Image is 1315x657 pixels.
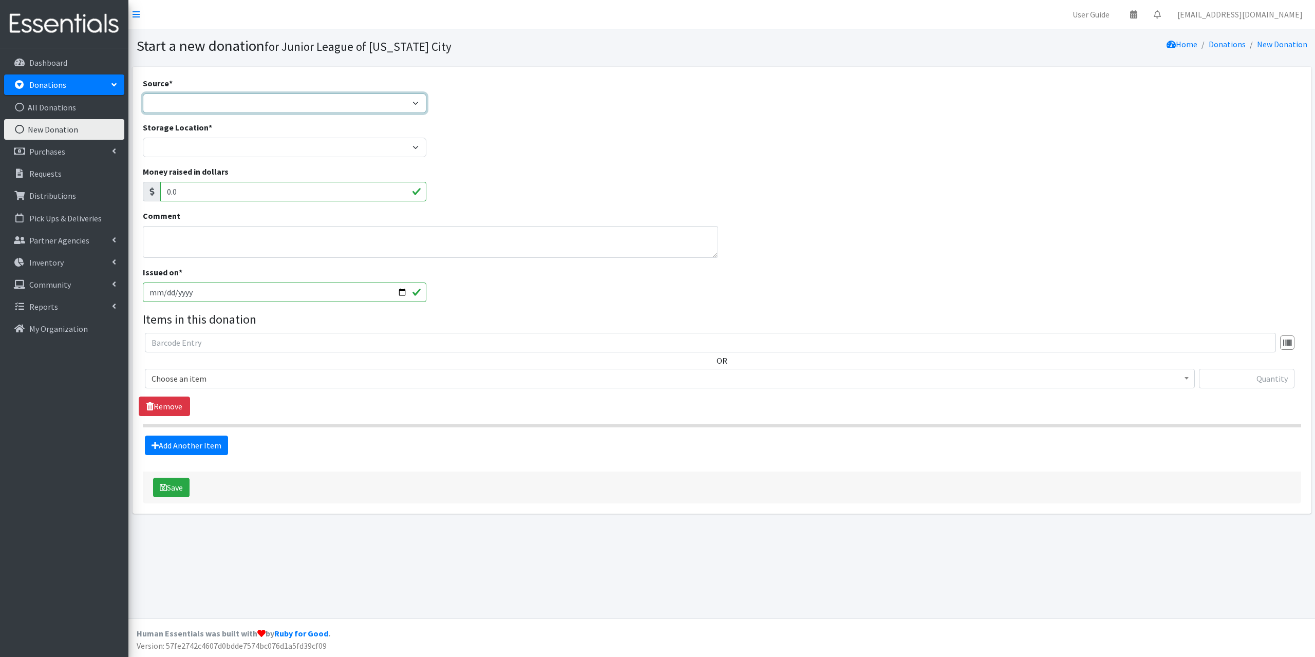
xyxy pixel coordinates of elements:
[29,257,64,268] p: Inventory
[4,318,124,339] a: My Organization
[29,80,66,90] p: Donations
[29,168,62,179] p: Requests
[1209,39,1246,49] a: Donations
[145,369,1195,388] span: Choose an item
[137,641,327,651] span: Version: 57fe2742c4607d0bdde7574bc076d1a5fd39cf09
[4,208,124,229] a: Pick Ups & Deliveries
[4,141,124,162] a: Purchases
[143,266,182,278] label: Issued on
[4,74,124,95] a: Donations
[1169,4,1311,25] a: [EMAIL_ADDRESS][DOMAIN_NAME]
[4,185,124,206] a: Distributions
[4,163,124,184] a: Requests
[29,302,58,312] p: Reports
[4,7,124,41] img: HumanEssentials
[143,210,180,222] label: Comment
[265,39,452,54] small: for Junior League of [US_STATE] City
[139,397,190,416] a: Remove
[209,122,212,133] abbr: required
[145,333,1276,352] input: Barcode Entry
[29,324,88,334] p: My Organization
[179,267,182,277] abbr: required
[4,274,124,295] a: Community
[143,77,173,89] label: Source
[4,97,124,118] a: All Donations
[143,310,1301,329] legend: Items in this donation
[717,354,727,367] label: OR
[169,78,173,88] abbr: required
[1257,39,1307,49] a: New Donation
[274,628,328,639] a: Ruby for Good
[153,478,190,497] button: Save
[1064,4,1118,25] a: User Guide
[152,371,1188,386] span: Choose an item
[29,58,67,68] p: Dashboard
[29,191,76,201] p: Distributions
[4,230,124,251] a: Partner Agencies
[4,296,124,317] a: Reports
[29,213,102,223] p: Pick Ups & Deliveries
[29,279,71,290] p: Community
[137,628,330,639] strong: Human Essentials was built with by .
[29,146,65,157] p: Purchases
[29,235,89,246] p: Partner Agencies
[1167,39,1197,49] a: Home
[143,121,212,134] label: Storage Location
[1199,369,1294,388] input: Quantity
[4,119,124,140] a: New Donation
[4,52,124,73] a: Dashboard
[145,436,228,455] a: Add Another Item
[4,252,124,273] a: Inventory
[143,165,229,178] label: Money raised in dollars
[137,37,718,55] h1: Start a new donation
